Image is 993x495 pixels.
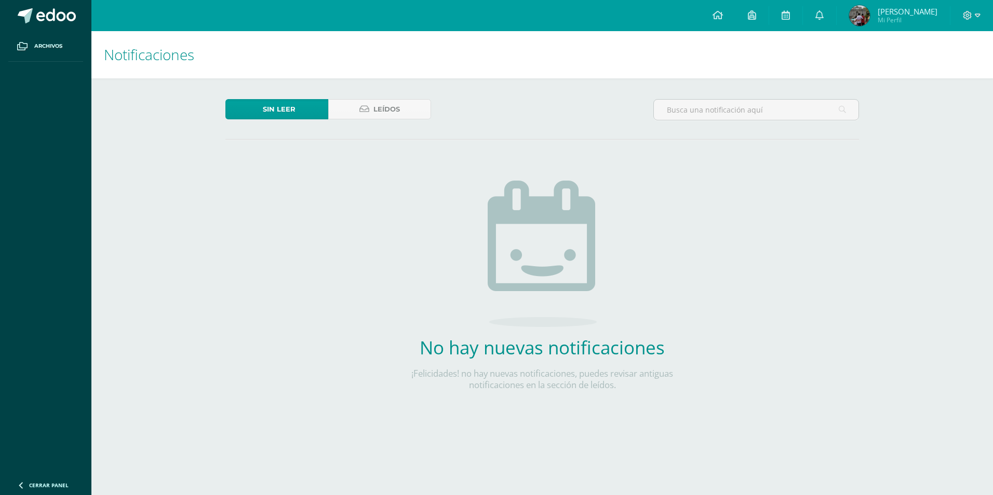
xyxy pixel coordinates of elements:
img: 5cc342fd4886abfdf4e8afe2511bbe73.png [849,5,870,26]
img: no_activities.png [488,181,597,327]
span: Cerrar panel [29,482,69,489]
span: [PERSON_NAME] [878,6,937,17]
a: Leídos [328,99,431,119]
span: Leídos [373,100,400,119]
p: ¡Felicidades! no hay nuevas notificaciones, puedes revisar antiguas notificaciones en la sección ... [389,368,695,391]
h2: No hay nuevas notificaciones [389,335,695,360]
span: Mi Perfil [878,16,937,24]
span: Archivos [34,42,62,50]
a: Archivos [8,31,83,62]
span: Sin leer [263,100,296,119]
a: Sin leer [225,99,328,119]
input: Busca una notificación aquí [654,100,858,120]
span: Notificaciones [104,45,194,64]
